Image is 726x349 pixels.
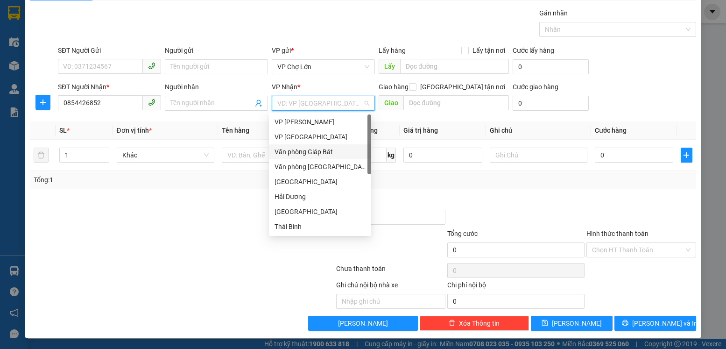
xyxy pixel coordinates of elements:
[447,280,585,294] div: Chi phí nội bộ
[275,207,366,217] div: [GEOGRAPHIC_DATA]
[614,316,696,331] button: printer[PERSON_NAME] và In
[222,127,249,134] span: Tên hàng
[586,230,648,237] label: Hình thức thanh toán
[275,162,366,172] div: Văn phòng [GEOGRAPHIC_DATA]
[379,83,409,91] span: Giao hàng
[269,219,371,234] div: Thái Bình
[379,95,403,110] span: Giao
[272,83,297,91] span: VP Nhận
[449,320,455,327] span: delete
[531,316,613,331] button: save[PERSON_NAME]
[269,159,371,174] div: Văn phòng Mỹ Đình
[595,127,627,134] span: Cước hàng
[148,62,155,70] span: phone
[420,316,529,331] button: deleteXóa Thông tin
[34,148,49,163] button: delete
[513,59,589,74] input: Cước lấy hàng
[513,96,589,111] input: Cước giao hàng
[165,45,268,56] div: Người gửi
[34,175,281,185] div: Tổng: 1
[490,148,587,163] input: Ghi Chú
[379,47,406,54] span: Lấy hàng
[387,148,396,163] span: kg
[255,100,262,107] span: user-add
[379,59,400,74] span: Lấy
[275,177,366,187] div: [GEOGRAPHIC_DATA]
[469,45,509,56] span: Lấy tận nơi
[165,82,268,92] div: Người nhận
[336,280,445,294] div: Ghi chú nội bộ nhà xe
[447,230,478,237] span: Tổng cước
[338,318,388,328] span: [PERSON_NAME]
[269,189,371,204] div: Hải Dương
[513,47,554,54] label: Cước lấy hàng
[403,127,438,134] span: Giá trị hàng
[459,318,500,328] span: Xóa Thông tin
[403,95,508,110] input: Dọc đường
[681,151,691,159] span: plus
[269,204,371,219] div: Hưng Yên
[269,144,371,159] div: Văn phòng Giáp Bát
[36,99,50,106] span: plus
[308,316,417,331] button: [PERSON_NAME]
[272,45,375,56] div: VP gửi
[117,127,152,134] span: Đơn vị tính
[400,59,508,74] input: Dọc đường
[486,121,591,140] th: Ghi chú
[542,320,548,327] span: save
[513,83,558,91] label: Cước giao hàng
[35,95,50,110] button: plus
[275,221,366,232] div: Thái Bình
[58,45,161,56] div: SĐT Người Gửi
[277,60,369,74] span: VP Chợ Lớn
[275,192,366,202] div: Hải Dương
[275,117,366,127] div: VP [PERSON_NAME]
[269,114,371,129] div: VP Trần Phú
[269,174,371,189] div: Hải Phòng
[552,318,602,328] span: [PERSON_NAME]
[335,264,446,280] div: Chưa thanh toán
[222,148,319,163] input: VD: Bàn, Ghế
[336,294,445,309] input: Nhập ghi chú
[269,129,371,144] div: VP Bắc Quang
[681,148,692,163] button: plus
[622,320,628,327] span: printer
[275,147,366,157] div: Văn phòng Giáp Bát
[403,148,482,163] input: 0
[59,127,67,134] span: SL
[148,99,155,106] span: phone
[58,82,161,92] div: SĐT Người Nhận
[275,132,366,142] div: VP [GEOGRAPHIC_DATA]
[539,9,568,17] label: Gán nhãn
[632,318,698,328] span: [PERSON_NAME] và In
[122,148,209,162] span: Khác
[416,82,509,92] span: [GEOGRAPHIC_DATA] tận nơi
